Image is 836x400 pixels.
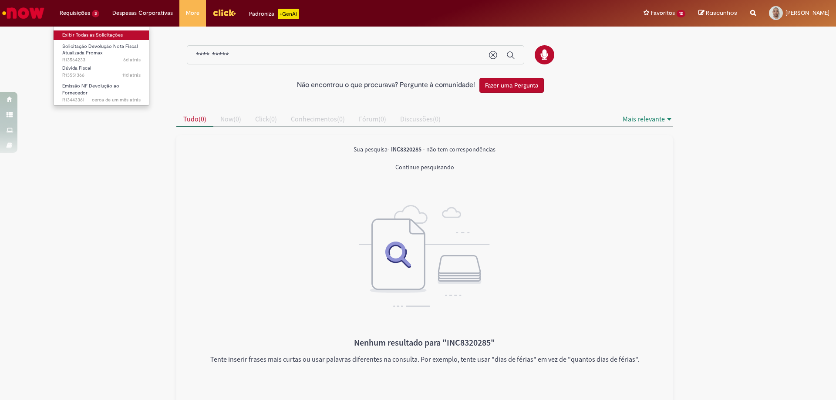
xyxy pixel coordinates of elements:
[62,43,138,57] span: Solicitação Devolução Nota Fiscal Atualizada Promax
[60,9,90,17] span: Requisições
[278,9,299,19] p: +GenAi
[112,9,173,17] span: Despesas Corporativas
[54,30,149,40] a: Exibir Todas as Solicitações
[479,78,544,93] button: Fazer uma Pergunta
[651,9,675,17] span: Favoritos
[212,6,236,19] img: click_logo_yellow_360x200.png
[785,9,829,17] span: [PERSON_NAME]
[62,65,91,71] span: Dúvida Fiscal
[122,72,141,78] span: 11d atrás
[1,4,46,22] img: ServiceNow
[186,9,199,17] span: More
[62,97,141,104] span: R13443361
[54,64,149,80] a: Aberto R13551366 : Dúvida Fiscal
[677,10,685,17] span: 12
[53,26,149,106] ul: Requisições
[297,81,475,89] h2: Não encontrou o que procurava? Pergunte à comunidade!
[122,72,141,78] time: 19/09/2025 15:42:52
[123,57,141,63] time: 24/09/2025 16:56:29
[92,97,141,103] time: 25/08/2025 10:26:12
[92,10,99,17] span: 3
[54,42,149,61] a: Aberto R13564233 : Solicitação Devolução Nota Fiscal Atualizada Promax
[698,9,737,17] a: Rascunhos
[62,72,141,79] span: R13551366
[123,57,141,63] span: 6d atrás
[62,83,119,96] span: Emissão NF Devolução ao Fornecedor
[249,9,299,19] div: Padroniza
[62,57,141,64] span: R13564233
[92,97,141,103] span: cerca de um mês atrás
[54,81,149,100] a: Aberto R13443361 : Emissão NF Devolução ao Fornecedor
[706,9,737,17] span: Rascunhos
